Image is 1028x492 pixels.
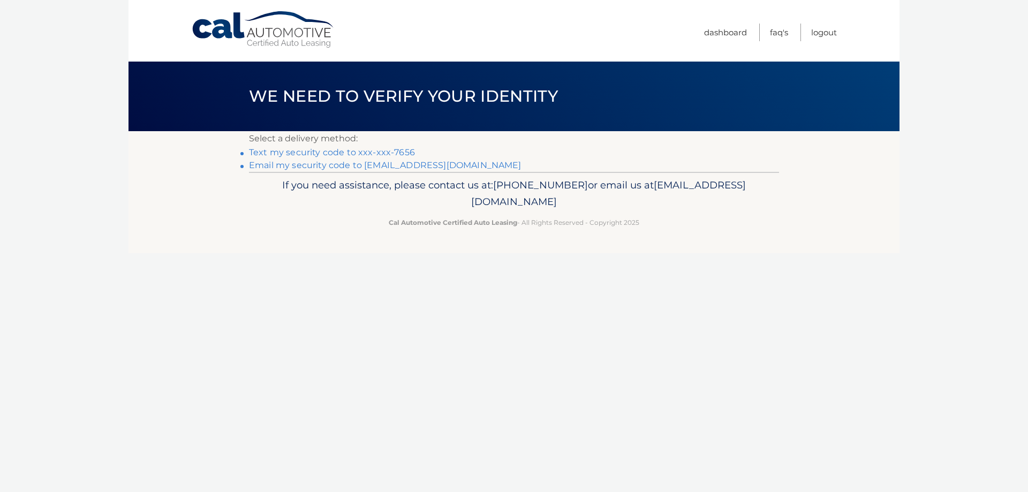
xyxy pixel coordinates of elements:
a: Logout [811,24,837,41]
a: Text my security code to xxx-xxx-7656 [249,147,415,157]
a: Email my security code to [EMAIL_ADDRESS][DOMAIN_NAME] [249,160,521,170]
a: Cal Automotive [191,11,336,49]
p: Select a delivery method: [249,131,779,146]
span: [PHONE_NUMBER] [493,179,588,191]
a: Dashboard [704,24,747,41]
strong: Cal Automotive Certified Auto Leasing [389,218,517,226]
a: FAQ's [770,24,788,41]
span: We need to verify your identity [249,86,558,106]
p: - All Rights Reserved - Copyright 2025 [256,217,772,228]
p: If you need assistance, please contact us at: or email us at [256,177,772,211]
